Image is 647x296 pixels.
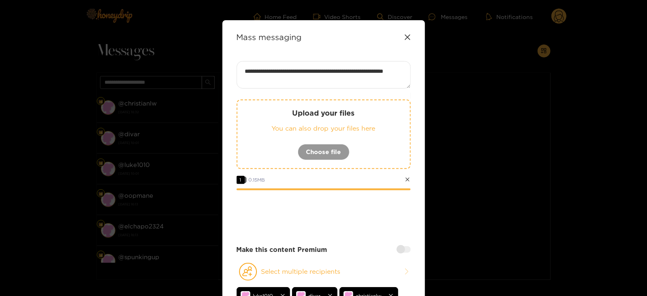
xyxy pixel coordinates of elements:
[254,108,394,118] p: Upload your files
[237,176,245,184] span: 1
[249,177,265,182] span: 0.15 MB
[237,32,302,42] strong: Mass messaging
[237,262,411,281] button: Select multiple recipients
[298,144,350,160] button: Choose file
[254,124,394,133] p: You can also drop your files here
[237,245,327,254] strong: Make this content Premium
